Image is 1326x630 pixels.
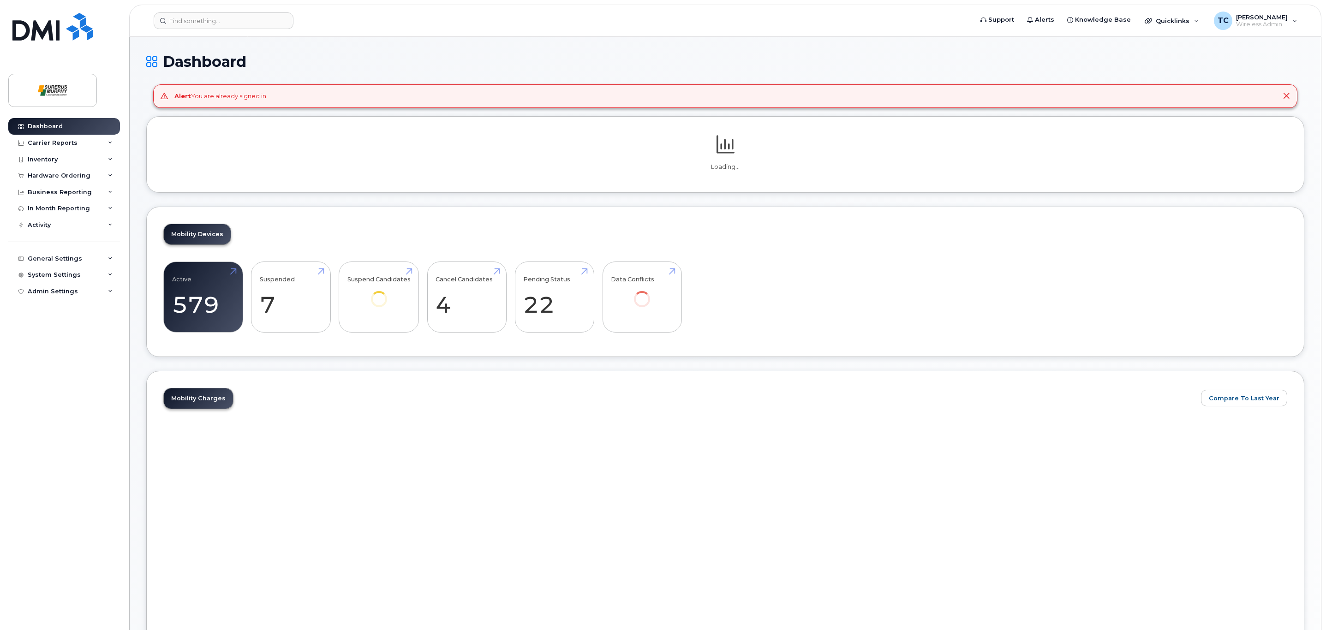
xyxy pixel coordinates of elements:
[172,267,234,327] a: Active 579
[174,92,268,101] div: You are already signed in.
[347,267,411,320] a: Suspend Candidates
[1201,390,1287,406] button: Compare To Last Year
[164,388,233,409] a: Mobility Charges
[163,163,1287,171] p: Loading...
[436,267,498,327] a: Cancel Candidates 4
[611,267,673,320] a: Data Conflicts
[260,267,322,327] a: Suspended 7
[174,92,191,100] strong: Alert
[164,224,231,244] a: Mobility Devices
[146,53,1304,70] h1: Dashboard
[523,267,585,327] a: Pending Status 22
[1209,394,1279,403] span: Compare To Last Year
